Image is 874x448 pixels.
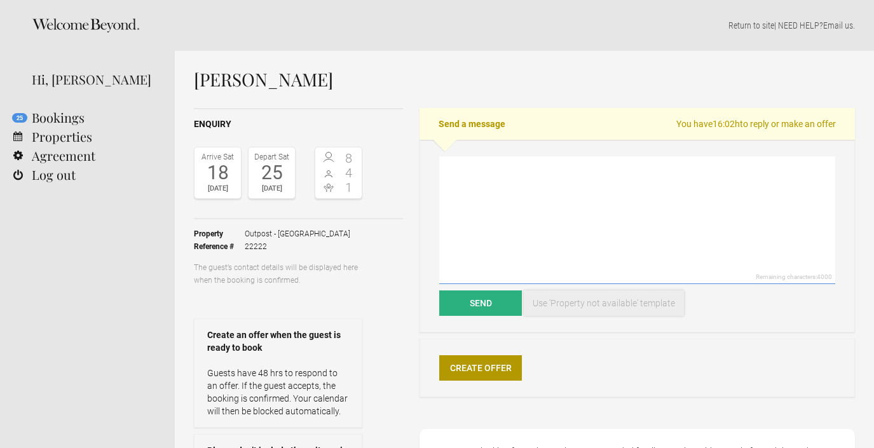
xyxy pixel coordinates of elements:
[207,367,349,417] p: Guests have 48 hrs to respond to an offer. If the guest accepts, the booking is confirmed. Your c...
[245,240,350,253] span: 22222
[676,118,836,130] span: You have to reply or make an offer
[32,70,156,89] div: Hi, [PERSON_NAME]
[252,163,292,182] div: 25
[339,152,359,165] span: 8
[198,151,238,163] div: Arrive Sat
[207,329,349,354] strong: Create an offer when the guest is ready to book
[252,151,292,163] div: Depart Sat
[439,355,522,381] a: Create Offer
[12,113,27,123] flynt-notification-badge: 25
[728,20,774,31] a: Return to site
[194,19,855,32] p: | NEED HELP? .
[194,227,245,240] strong: Property
[198,163,238,182] div: 18
[713,119,740,129] flynt-countdown: 16:02h
[194,261,362,287] p: The guest’s contact details will be displayed here when the booking is confirmed.
[420,108,855,140] h2: Send a message
[194,118,403,131] h2: Enquiry
[339,166,359,179] span: 4
[439,290,522,316] button: Send
[245,227,350,240] span: Outpost - [GEOGRAPHIC_DATA]
[194,240,245,253] strong: Reference #
[252,182,292,195] div: [DATE]
[198,182,238,195] div: [DATE]
[194,70,855,89] h1: [PERSON_NAME]
[524,290,684,316] a: Use 'Property not available' template
[339,181,359,194] span: 1
[823,20,853,31] a: Email us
